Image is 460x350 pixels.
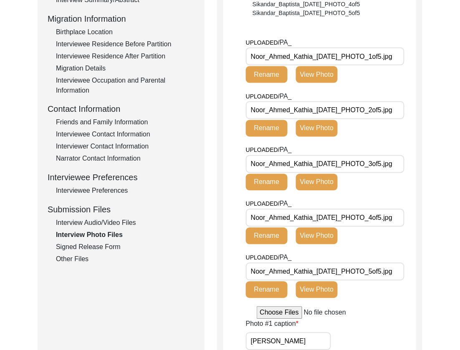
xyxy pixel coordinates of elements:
[246,147,280,154] span: UPLOADED/
[246,39,280,46] span: UPLOADED/
[48,13,195,25] div: Migration Information
[280,93,292,100] span: PA_
[246,174,288,191] button: Rename
[56,142,195,152] div: Interviewer Contact Information
[246,120,288,137] button: Rename
[56,76,195,96] div: Interviewee Occupation and Parental Information
[56,39,195,49] div: Interviewee Residence Before Partition
[296,120,338,137] button: View Photo
[56,130,195,140] div: Interviewee Contact Information
[56,218,195,228] div: Interview Audio/Video Files
[246,282,288,298] button: Rename
[56,186,195,196] div: Interviewee Preferences
[246,201,280,207] span: UPLOADED/
[48,204,195,216] div: Submission Files
[56,154,195,164] div: Narrator Contact Information
[56,27,195,37] div: Birthplace Location
[56,242,195,252] div: Signed Release Form
[296,66,338,83] button: View Photo
[280,146,292,154] span: PA_
[56,254,195,264] div: Other Files
[56,118,195,128] div: Friends and Family Information
[56,230,195,240] div: Interview Photo Files
[246,228,288,244] button: Rename
[48,103,195,116] div: Contact Information
[280,254,292,261] span: PA_
[56,63,195,73] div: Migration Details
[246,93,280,100] span: UPLOADED/
[296,174,338,191] button: View Photo
[280,39,292,46] span: PA_
[296,228,338,244] button: View Photo
[280,200,292,207] span: PA_
[296,282,338,298] button: View Photo
[246,254,280,261] span: UPLOADED/
[48,171,195,184] div: Interviewee Preferences
[56,51,195,61] div: Interviewee Residence After Partition
[246,319,298,329] label: Photo #1 caption
[246,66,288,83] button: Rename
